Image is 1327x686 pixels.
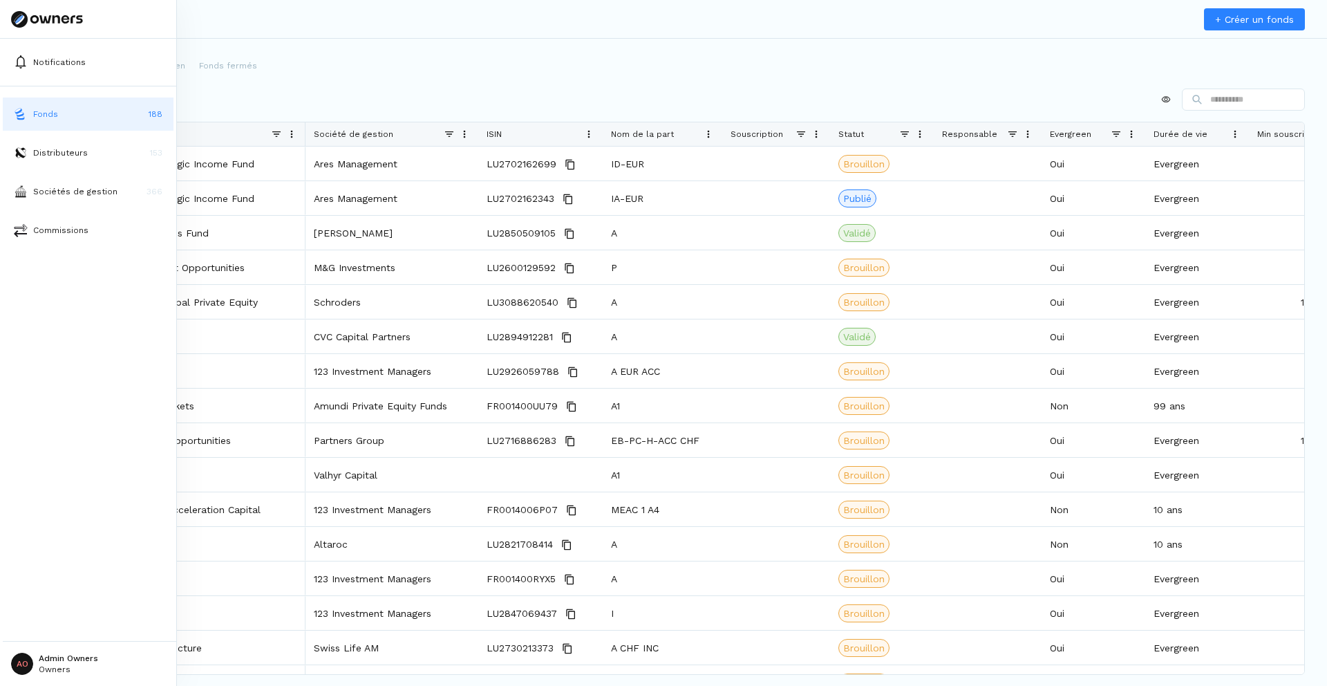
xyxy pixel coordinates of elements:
[603,492,722,526] div: MEAC 1 A4
[843,606,885,620] span: Brouillon
[1145,285,1249,319] div: Evergreen
[3,46,173,79] button: Notifications
[603,596,722,630] div: I
[562,433,578,449] button: Copy
[603,147,722,180] div: ID-EUR
[843,330,871,344] span: Validé
[487,562,556,596] span: FR001400RYX5
[942,129,997,139] span: Responsable
[305,216,478,250] div: [PERSON_NAME]
[1042,527,1145,561] div: Non
[1145,562,1249,595] div: Evergreen
[558,537,575,553] button: Copy
[603,181,722,215] div: IA-EUR
[3,98,173,131] a: fundsFonds188
[1145,354,1249,388] div: Evergreen
[487,129,502,139] span: ISIN
[843,399,885,413] span: Brouillon
[14,146,28,160] img: distributors
[14,185,28,198] img: asset-managers
[3,214,173,247] button: commissionsCommissions
[603,458,722,492] div: A1
[603,527,722,561] div: A
[559,640,576,657] button: Copy
[305,354,478,388] div: 123 Investment Managers
[33,108,58,120] p: Fonds
[39,665,98,674] p: Owners
[1145,596,1249,630] div: Evergreen
[11,653,33,675] span: AO
[14,107,28,121] img: funds
[14,223,28,237] img: commissions
[1145,181,1249,215] div: Evergreen
[603,250,722,284] div: P
[199,59,257,72] p: Fonds fermés
[563,606,579,622] button: Copy
[1042,319,1145,353] div: Oui
[100,157,254,171] a: European Strategic Income Fund
[305,631,478,665] div: Swiss Life AM
[33,147,88,159] p: Distributeurs
[843,226,871,240] span: Validé
[305,319,478,353] div: CVC Capital Partners
[1042,458,1145,492] div: Oui
[843,572,885,586] span: Brouillon
[843,537,885,551] span: Brouillon
[603,562,722,595] div: A
[487,355,559,389] span: LU2926059788
[1145,250,1249,284] div: Evergreen
[33,185,117,198] p: Sociétés de gestion
[487,389,558,423] span: FR001400UU79
[1145,492,1249,526] div: 10 ans
[1042,181,1145,215] div: Oui
[1145,423,1249,457] div: Evergreen
[33,224,88,237] p: Commissions
[1042,596,1145,630] div: Oui
[33,56,86,68] p: Notifications
[149,108,162,120] p: 188
[39,654,98,662] p: Admin Owners
[487,320,553,354] span: LU2894912281
[603,319,722,353] div: A
[843,641,885,655] span: Brouillon
[1042,250,1145,284] div: Oui
[305,147,478,180] div: Ares Management
[565,364,581,380] button: Copy
[843,503,885,517] span: Brouillon
[603,216,722,250] div: A
[100,295,258,309] a: Semi-Liquid Global Private Equity
[1145,216,1249,250] div: Evergreen
[603,285,722,319] div: A
[843,468,885,482] span: Brouillon
[305,562,478,595] div: 123 Investment Managers
[487,216,556,250] span: LU2850509105
[1145,458,1249,492] div: Evergreen
[487,493,558,527] span: FR0014006P07
[100,503,261,517] p: Environement Acceleration Capital
[305,423,478,457] div: Partners Group
[1042,492,1145,526] div: Non
[560,191,576,207] button: Copy
[3,175,173,208] a: asset-managersSociétés de gestion366
[305,492,478,526] div: 123 Investment Managers
[1204,8,1305,30] a: + Créer un fonds
[1257,129,1326,139] span: Min souscription
[1042,354,1145,388] div: Oui
[843,364,885,378] span: Brouillon
[147,185,162,198] p: 366
[305,596,478,630] div: 123 Investment Managers
[561,260,578,277] button: Copy
[305,389,478,423] div: Amundi Private Equity Funds
[1145,527,1249,561] div: 10 ans
[305,527,478,561] div: Altaroc
[1145,389,1249,423] div: 99 ans
[3,136,173,169] button: distributorsDistributeurs153
[1042,216,1145,250] div: Oui
[603,389,722,423] div: A1
[1042,389,1145,423] div: Non
[487,597,557,631] span: LU2847069437
[843,261,885,275] span: Brouillon
[487,286,558,319] span: LU3088620540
